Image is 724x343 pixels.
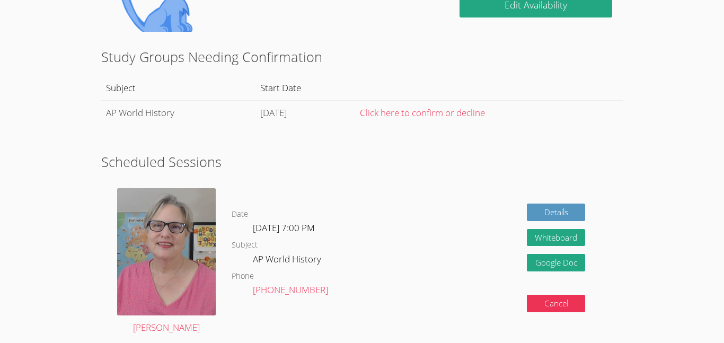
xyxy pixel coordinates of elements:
[101,152,623,172] h2: Scheduled Sessions
[101,47,623,67] h2: Study Groups Needing Confirmation
[253,284,328,296] a: [PHONE_NUMBER]
[117,188,216,335] a: [PERSON_NAME]
[101,76,255,100] th: Subject
[253,252,323,270] dd: AP World History
[527,295,585,312] button: Cancel
[117,188,216,315] img: avatar.png
[256,100,356,125] td: [DATE]
[101,100,255,125] td: AP World History
[232,239,258,252] dt: Subject
[232,270,254,283] dt: Phone
[527,254,585,271] a: Google Doc
[527,229,585,247] button: Whiteboard
[256,76,356,100] th: Start Date
[527,204,585,221] a: Details
[360,107,485,119] a: Click here to confirm or decline
[232,208,248,221] dt: Date
[253,222,315,234] span: [DATE] 7:00 PM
